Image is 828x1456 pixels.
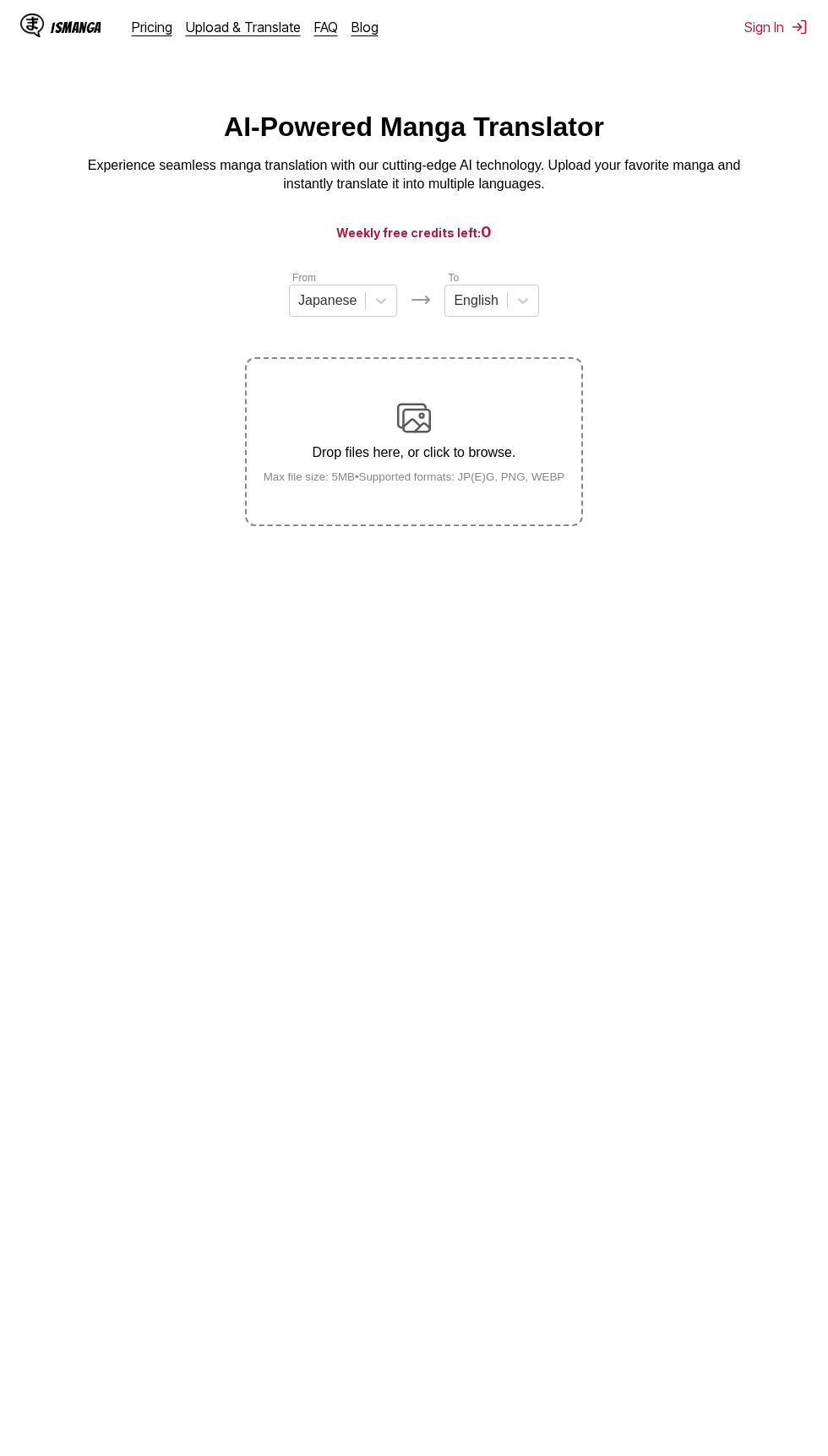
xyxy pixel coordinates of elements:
p: Experience seamless manga translation with our cutting-edge AI technology. Upload your favorite m... [76,156,752,194]
button: Sign In [744,19,808,35]
h1: AI-Powered Manga Translator [224,111,604,143]
label: To [448,272,459,284]
p: Drop files here, or click to browse. [250,445,579,460]
span: 0 [481,223,492,241]
small: Max file size: 5MB • Supported formats: JP(E)G, PNG, WEBP [250,470,579,483]
a: IsManga LogoIsManga [20,14,132,41]
a: FAQ [314,19,338,35]
img: Languages icon [411,290,431,310]
div: IsManga [51,19,101,35]
a: Pricing [132,19,172,35]
img: Sign out [791,19,808,35]
a: Blog [351,19,379,35]
img: IsManga Logo [20,14,44,37]
a: Upload & Translate [186,19,301,35]
label: From [292,272,316,284]
h3: Weekly free credits left: [41,221,787,242]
